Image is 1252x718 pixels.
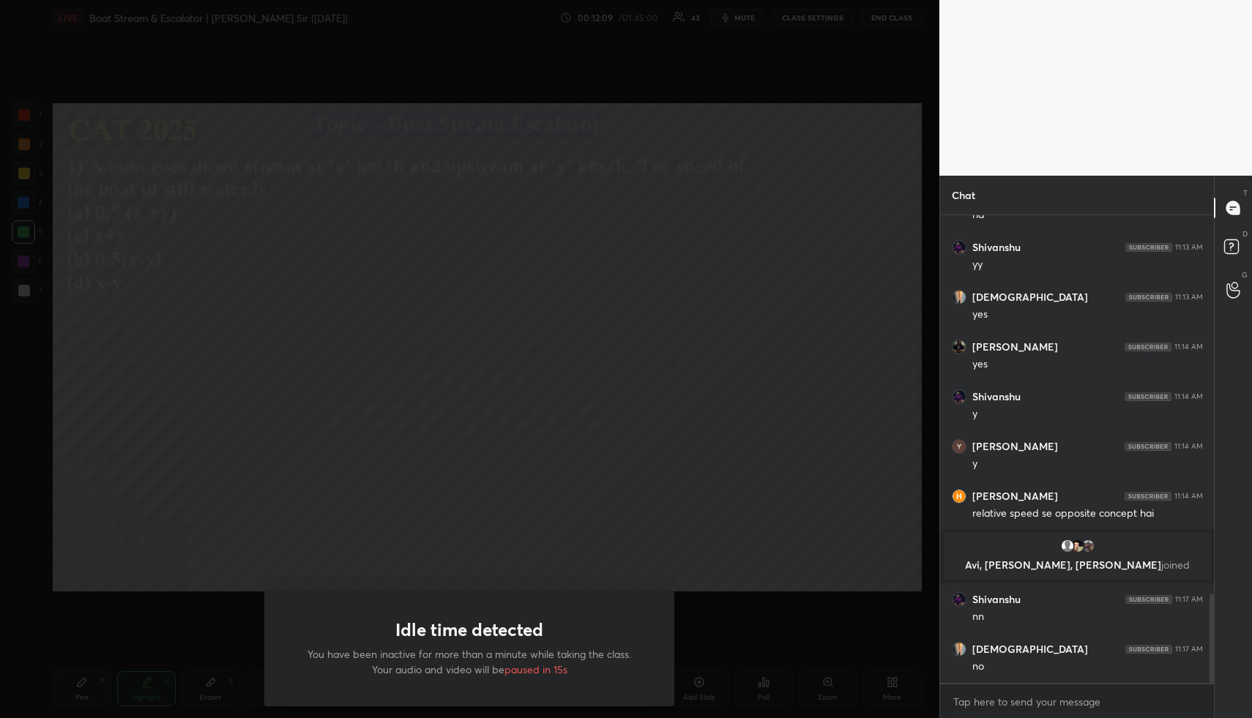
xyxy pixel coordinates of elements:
[1125,392,1171,401] img: 4P8fHbbgJtejmAAAAAElFTkSuQmCC
[953,241,966,254] img: thumbnail.jpg
[1174,492,1203,501] div: 11:14 AM
[972,258,1203,272] div: yy
[1175,595,1203,604] div: 11:17 AM
[972,241,1021,254] h6: Shivanshu
[972,340,1058,354] h6: [PERSON_NAME]
[1080,539,1095,553] img: thumbnail.jpg
[953,390,966,403] img: thumbnail.jpg
[953,340,966,354] img: thumbnail.jpg
[972,659,1203,674] div: no
[953,559,1202,571] p: Avi, [PERSON_NAME], [PERSON_NAME]
[1161,558,1190,572] span: joined
[940,176,987,214] p: Chat
[972,593,1021,606] h6: Shivanshu
[1125,492,1171,501] img: 4P8fHbbgJtejmAAAAAElFTkSuQmCC
[1242,269,1248,280] p: G
[953,643,966,656] img: thumbnail.jpg
[972,357,1203,372] div: yes
[953,291,966,304] img: thumbnail.jpg
[395,619,543,640] h1: Idle time detected
[1125,343,1171,351] img: 4P8fHbbgJtejmAAAAAElFTkSuQmCC
[1125,243,1172,252] img: 4P8fHbbgJtejmAAAAAElFTkSuQmCC
[972,506,1203,521] div: relative speed se opposite concept hai
[972,208,1203,222] div: ha
[940,215,1215,683] div: grid
[1174,442,1203,451] div: 11:14 AM
[972,643,1088,656] h6: [DEMOGRAPHIC_DATA]
[1175,243,1203,252] div: 11:13 AM
[972,307,1203,322] div: yes
[1243,187,1248,198] p: T
[972,390,1021,403] h6: Shivanshu
[972,407,1203,422] div: y
[1070,539,1084,553] img: thumbnail.jpg
[1242,228,1248,239] p: D
[972,457,1203,471] div: y
[1125,595,1172,604] img: 4P8fHbbgJtejmAAAAAElFTkSuQmCC
[972,291,1088,304] h6: [DEMOGRAPHIC_DATA]
[953,440,966,453] img: thumbnail.jpg
[504,662,567,676] span: paused in 15s
[299,646,639,677] p: You have been inactive for more than a minute while taking the class. Your audio and video will be
[1174,392,1203,401] div: 11:14 AM
[1174,343,1203,351] div: 11:14 AM
[1059,539,1074,553] img: default.png
[953,593,966,606] img: thumbnail.jpg
[953,490,966,503] img: thumbnail.jpg
[972,610,1203,624] div: nn
[972,440,1058,453] h6: [PERSON_NAME]
[972,490,1058,503] h6: [PERSON_NAME]
[1125,645,1172,654] img: 4P8fHbbgJtejmAAAAAElFTkSuQmCC
[1125,293,1172,302] img: 4P8fHbbgJtejmAAAAAElFTkSuQmCC
[1175,645,1203,654] div: 11:17 AM
[1125,442,1171,451] img: 4P8fHbbgJtejmAAAAAElFTkSuQmCC
[1175,293,1203,302] div: 11:13 AM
